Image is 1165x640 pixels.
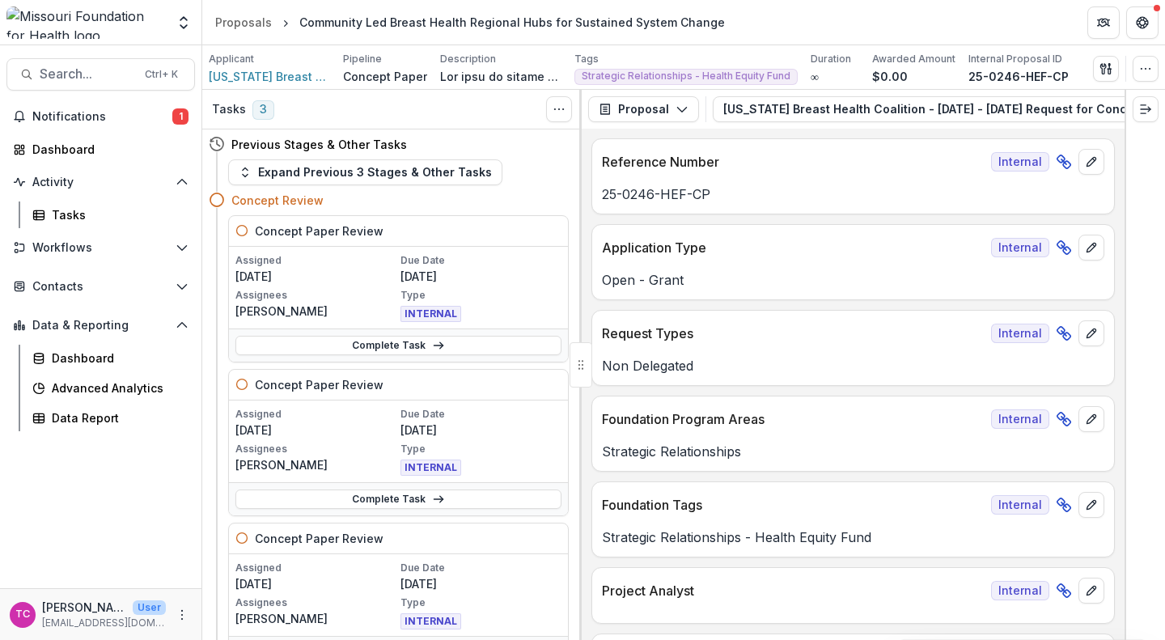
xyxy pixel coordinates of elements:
h5: Concept Paper Review [255,223,383,239]
span: Internal [991,238,1049,257]
p: Foundation Program Areas [602,409,985,429]
p: 25-0246-HEF-CP [602,184,1104,204]
p: [DATE] [400,422,562,439]
p: Tags [574,52,599,66]
div: Advanced Analytics [52,379,182,396]
p: Assignees [235,442,397,456]
button: Open Activity [6,169,195,195]
h5: Concept Paper Review [255,530,383,547]
span: 1 [172,108,189,125]
p: Assignees [235,595,397,610]
button: Open Contacts [6,273,195,299]
button: edit [1078,492,1104,518]
p: Pipeline [343,52,382,66]
p: Application Type [602,238,985,257]
span: Workflows [32,241,169,255]
p: $0.00 [872,68,908,85]
span: Activity [32,176,169,189]
span: Data & Reporting [32,319,169,333]
p: [DATE] [235,575,397,592]
p: Assigned [235,407,397,422]
p: Type [400,595,562,610]
div: Tasks [52,206,182,223]
p: 25-0246-HEF-CP [968,68,1069,85]
p: Assigned [235,561,397,575]
p: Description [440,52,496,66]
div: Dashboard [32,141,182,158]
p: [DATE] [400,268,562,285]
button: Proposal [588,96,699,122]
span: Search... [40,66,135,82]
button: Toggle View Cancelled Tasks [546,96,572,122]
nav: breadcrumb [209,11,731,34]
button: edit [1078,578,1104,604]
span: Internal [991,581,1049,600]
span: 3 [252,100,274,120]
span: Strategic Relationships - Health Equity Fund [582,70,790,82]
span: Notifications [32,110,172,124]
p: Lor ipsu do sitame consec adipis Elitsedd eius temporinci utla etd Magnaali Enimad Minimv Quisnos... [440,68,561,85]
div: Data Report [52,409,182,426]
div: Ctrl + K [142,66,181,83]
p: [PERSON_NAME] [235,456,397,473]
p: Due Date [400,253,562,268]
span: Internal [991,324,1049,343]
span: Internal [991,409,1049,429]
p: ∞ [811,68,819,85]
h4: Concept Review [231,192,324,209]
h4: Previous Stages & Other Tasks [231,136,407,153]
p: Strategic Relationships - Health Equity Fund [602,528,1104,547]
p: Type [400,442,562,456]
p: Due Date [400,407,562,422]
p: Duration [811,52,851,66]
button: edit [1078,406,1104,432]
p: Non Delegated [602,356,1104,375]
a: Tasks [26,201,195,228]
a: Complete Task [235,490,561,509]
button: Expand right [1133,96,1159,122]
button: Partners [1087,6,1120,39]
p: Assignees [235,288,397,303]
p: Project Analyst [602,581,985,600]
a: Complete Task [235,336,561,355]
p: Due Date [400,561,562,575]
span: INTERNAL [400,460,461,476]
p: Foundation Tags [602,495,985,515]
p: Type [400,288,562,303]
div: Tori Cope [15,609,30,620]
p: User [133,600,166,615]
button: Expand Previous 3 Stages & Other Tasks [228,159,502,185]
div: Dashboard [52,350,182,367]
a: Data Report [26,405,195,431]
div: Community Led Breast Health Regional Hubs for Sustained System Change [299,14,725,31]
p: [DATE] [235,422,397,439]
button: Notifications1 [6,104,195,129]
div: Proposals [215,14,272,31]
p: Awarded Amount [872,52,955,66]
span: INTERNAL [400,613,461,629]
p: [PERSON_NAME] [42,599,126,616]
p: [PERSON_NAME] [235,610,397,627]
button: Open Workflows [6,235,195,261]
a: [US_STATE] Breast Health Coalition [209,68,330,85]
h3: Tasks [212,103,246,117]
p: Request Types [602,324,985,343]
span: Contacts [32,280,169,294]
span: Internal [991,152,1049,172]
span: INTERNAL [400,306,461,322]
a: Advanced Analytics [26,375,195,401]
button: edit [1078,235,1104,261]
button: Open entity switcher [172,6,195,39]
span: Internal [991,495,1049,515]
a: Dashboard [6,136,195,163]
p: [EMAIL_ADDRESS][DOMAIN_NAME] [42,616,166,630]
button: More [172,605,192,625]
button: edit [1078,149,1104,175]
p: Open - Grant [602,270,1104,290]
button: Search... [6,58,195,91]
p: Reference Number [602,152,985,172]
p: Strategic Relationships [602,442,1104,461]
p: [DATE] [235,268,397,285]
h5: Concept Paper Review [255,376,383,393]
